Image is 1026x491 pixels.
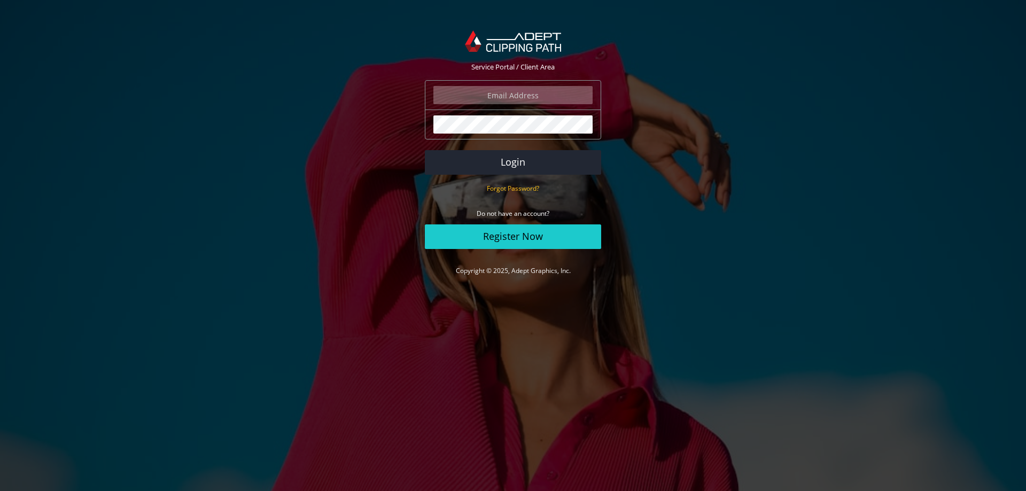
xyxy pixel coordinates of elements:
[456,266,571,275] a: Copyright © 2025, Adept Graphics, Inc.
[465,30,561,52] img: Adept Graphics
[471,62,555,72] span: Service Portal / Client Area
[425,150,601,175] button: Login
[433,86,593,104] input: Email Address
[487,183,539,193] a: Forgot Password?
[477,209,549,218] small: Do not have an account?
[487,184,539,193] small: Forgot Password?
[425,224,601,249] a: Register Now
